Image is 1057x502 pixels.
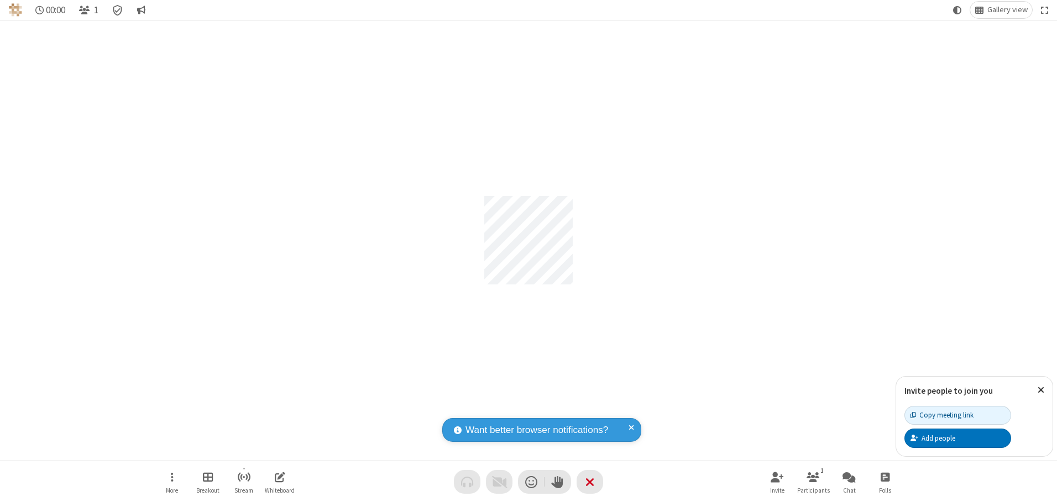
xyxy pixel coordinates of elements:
[9,3,22,17] img: QA Selenium DO NOT DELETE OR CHANGE
[191,466,224,498] button: Manage Breakout Rooms
[454,470,480,494] button: Audio problem - check your Internet connection or call by phone
[486,470,512,494] button: Video
[987,6,1028,14] span: Gallery view
[234,487,253,494] span: Stream
[761,466,794,498] button: Invite participants (Alt+I)
[833,466,866,498] button: Open chat
[155,466,189,498] button: Open menu
[797,466,830,498] button: Open participant list
[949,2,966,18] button: Using system theme
[904,429,1011,447] button: Add people
[31,2,70,18] div: Timer
[227,466,260,498] button: Start streaming
[265,487,295,494] span: Whiteboard
[770,487,784,494] span: Invite
[868,466,902,498] button: Open poll
[107,2,128,18] div: Meeting details Encryption enabled
[970,2,1032,18] button: Change layout
[166,487,178,494] span: More
[465,423,608,437] span: Want better browser notifications?
[904,406,1011,425] button: Copy meeting link
[843,487,856,494] span: Chat
[1029,377,1053,404] button: Close popover
[518,470,545,494] button: Send a reaction
[196,487,219,494] span: Breakout
[879,487,891,494] span: Polls
[74,2,103,18] button: Open participant list
[911,410,974,420] div: Copy meeting link
[545,470,571,494] button: Raise hand
[46,5,65,15] span: 00:00
[818,466,827,475] div: 1
[263,466,296,498] button: Open shared whiteboard
[132,2,150,18] button: Conversation
[1037,2,1053,18] button: Fullscreen
[904,385,993,396] label: Invite people to join you
[797,487,830,494] span: Participants
[577,470,603,494] button: End or leave meeting
[94,5,98,15] span: 1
